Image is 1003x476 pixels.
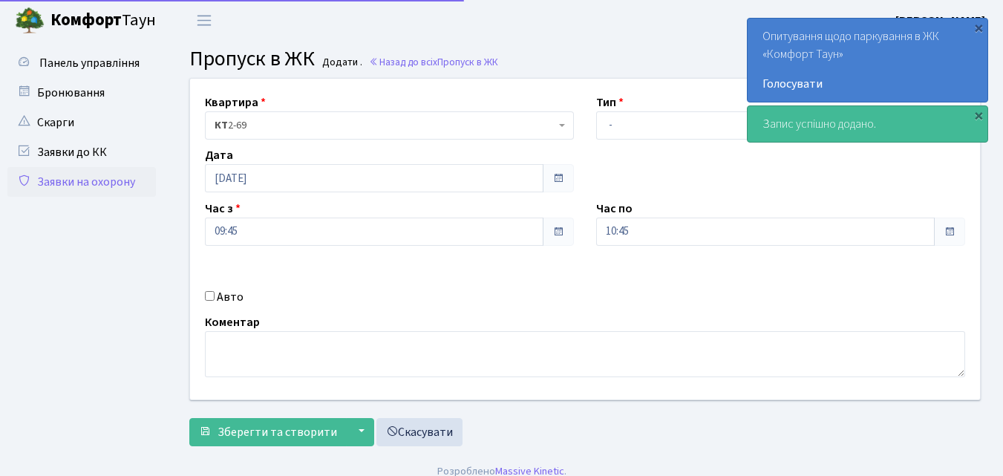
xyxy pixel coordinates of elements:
[186,8,223,33] button: Переключити навігацію
[895,13,985,29] b: [PERSON_NAME]
[39,55,140,71] span: Панель управління
[7,167,156,197] a: Заявки на охорону
[7,78,156,108] a: Бронювання
[189,418,347,446] button: Зберегти та створити
[205,313,260,331] label: Коментар
[376,418,463,446] a: Скасувати
[205,146,233,164] label: Дата
[971,20,986,35] div: ×
[205,200,241,218] label: Час з
[50,8,122,32] b: Комфорт
[7,48,156,78] a: Панель управління
[319,56,362,69] small: Додати .
[895,12,985,30] a: [PERSON_NAME]
[7,137,156,167] a: Заявки до КК
[205,94,266,111] label: Квартира
[50,8,156,33] span: Таун
[762,75,973,93] a: Голосувати
[189,44,315,74] span: Пропуск в ЖК
[205,111,574,140] span: <b>КТ</b>&nbsp;&nbsp;&nbsp;&nbsp;2-69
[7,108,156,137] a: Скарги
[15,6,45,36] img: logo.png
[369,55,498,69] a: Назад до всіхПропуск в ЖК
[596,94,624,111] label: Тип
[215,118,555,133] span: <b>КТ</b>&nbsp;&nbsp;&nbsp;&nbsp;2-69
[596,200,633,218] label: Час по
[218,424,337,440] span: Зберегти та створити
[971,108,986,123] div: ×
[748,19,987,102] div: Опитування щодо паркування в ЖК «Комфорт Таун»
[217,288,244,306] label: Авто
[748,106,987,142] div: Запис успішно додано.
[215,118,228,133] b: КТ
[437,55,498,69] span: Пропуск в ЖК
